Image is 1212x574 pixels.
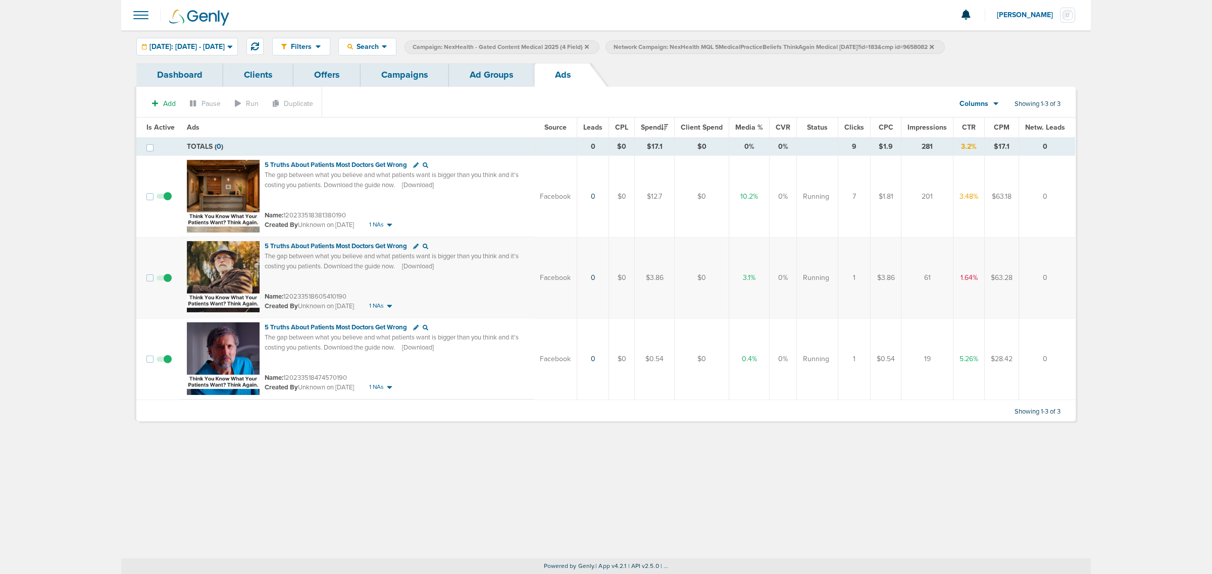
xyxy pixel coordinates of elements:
img: Ad image [187,322,260,395]
span: The gap between what you believe and what patients want is bigger than you think and it's costing... [265,252,519,270]
td: $0 [609,138,635,156]
span: Search [353,42,382,51]
span: 5 Truths About Patients Most Doctors Get Wrong [265,323,407,331]
span: Client Spend [681,123,723,132]
a: Campaigns [361,63,449,87]
span: Status [807,123,828,132]
td: 0% [729,138,770,156]
small: Unknown on [DATE] [265,383,354,392]
img: Ad image [187,241,260,314]
span: The gap between what you believe and what patients want is bigger than you think and it's costing... [265,333,519,352]
td: $0 [609,237,635,318]
span: 1 NAs [369,302,384,310]
span: [PERSON_NAME] [997,12,1060,19]
span: Showing 1-3 of 3 [1015,100,1060,108]
span: | App v4.2.1 [595,562,626,569]
span: [Download] [402,262,434,271]
td: 10.2% [729,156,770,238]
span: Name: [265,374,283,382]
small: 120233518474570190 [265,374,347,382]
a: Ad Groups [449,63,534,87]
td: $0.54 [635,318,675,400]
td: $12.7 [635,156,675,238]
span: Filters [287,42,316,51]
span: [Download] [402,343,434,352]
small: 120233518605410190 [265,293,346,301]
td: 0 [1019,138,1076,156]
p: Powered by Genly. [121,562,1091,570]
span: Clicks [844,123,864,132]
span: Campaign: NexHealth - Gated Content Medical 2025 (4 Field) [413,43,589,51]
td: 9 [838,138,871,156]
td: $17.1 [635,138,675,156]
span: Netw. Leads [1025,123,1065,132]
span: Created By [265,221,298,229]
td: 1 [838,318,871,400]
small: Unknown on [DATE] [265,220,354,229]
td: 0 [1019,318,1076,400]
td: Facebook [534,318,577,400]
td: $0 [675,318,729,400]
span: Showing 1-3 of 3 [1015,408,1060,416]
td: $63.18 [985,156,1019,238]
span: Running [803,192,829,202]
a: 0 [591,273,595,282]
td: Facebook [534,237,577,318]
a: Dashboard [136,63,223,87]
span: Created By [265,302,298,310]
a: Clients [223,63,293,87]
span: Name: [265,293,283,301]
span: Name: [265,211,283,219]
img: Genly [169,10,229,26]
span: Ads [187,123,199,132]
span: CPC [879,123,893,132]
td: 5.26% [953,318,985,400]
a: Ads [534,63,592,87]
td: 201 [901,156,953,238]
button: Add [146,96,181,111]
td: $0 [609,318,635,400]
td: 0.4% [729,318,770,400]
td: 3.48% [953,156,985,238]
td: $0 [675,156,729,238]
span: 1 NAs [369,220,384,229]
td: $0 [675,237,729,318]
td: 61 [901,237,953,318]
td: 0% [770,237,797,318]
span: CPM [994,123,1009,132]
td: 1 [838,237,871,318]
td: 0 [1019,156,1076,238]
td: $1.81 [871,156,901,238]
span: | ... [661,562,669,569]
span: 1 NAs [369,383,384,391]
span: 5 Truths About Patients Most Doctors Get Wrong [265,242,407,250]
td: $0 [609,156,635,238]
td: 0 [1019,237,1076,318]
span: Add [163,99,176,108]
td: $3.86 [871,237,901,318]
td: $63.28 [985,237,1019,318]
span: CPL [615,123,628,132]
span: Network Campaign: NexHealth MQL 5MedicalPracticeBeliefs ThinkAgain Medical [DATE]?id=183&cmp id=9... [614,43,934,51]
td: $0.54 [871,318,901,400]
span: 5 Truths About Patients Most Doctors Get Wrong [265,161,407,169]
span: Leads [583,123,602,132]
td: 0% [770,318,797,400]
span: Columns [959,99,988,109]
span: Impressions [907,123,947,132]
span: Is Active [146,123,175,132]
span: Media % [735,123,763,132]
span: Running [803,354,829,364]
td: TOTALS ( ) [181,138,534,156]
td: $0 [675,138,729,156]
td: 3.1% [729,237,770,318]
span: CVR [776,123,790,132]
small: Unknown on [DATE] [265,302,354,311]
td: 3.2% [953,138,985,156]
span: 0 [217,142,221,151]
span: Running [803,273,829,283]
td: 281 [901,138,953,156]
span: CTR [962,123,976,132]
img: Ad image [187,160,260,233]
td: 19 [901,318,953,400]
